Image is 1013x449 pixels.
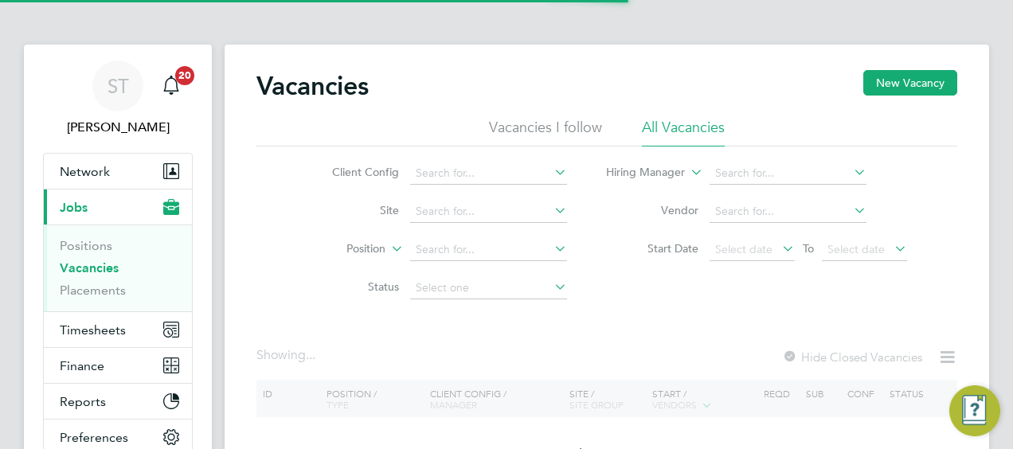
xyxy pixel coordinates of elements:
label: Vendor [607,203,698,217]
label: Hide Closed Vacancies [782,349,922,365]
span: Network [60,164,110,179]
input: Search for... [410,239,567,261]
button: Engage Resource Center [949,385,1000,436]
a: 20 [155,61,187,111]
label: Start Date [607,241,698,256]
label: Client Config [307,165,399,179]
span: Preferences [60,430,128,445]
span: Reports [60,394,106,409]
span: Timesheets [60,322,126,338]
span: Finance [60,358,104,373]
span: Samreet Thandi [43,118,193,137]
button: Network [44,154,192,189]
span: ST [108,76,129,96]
h2: Vacancies [256,70,369,102]
label: Hiring Manager [593,165,685,181]
input: Search for... [410,162,567,185]
div: Jobs [44,224,192,311]
span: Select date [715,242,772,256]
button: New Vacancy [863,70,957,96]
input: Search for... [710,162,866,185]
button: Finance [44,348,192,383]
span: 20 [175,66,194,85]
li: Vacancies I follow [489,118,602,146]
a: Placements [60,283,126,298]
span: Select date [827,242,885,256]
input: Search for... [710,201,866,223]
a: Vacancies [60,260,119,275]
input: Select one [410,277,567,299]
span: ... [306,347,315,363]
a: Positions [60,238,112,253]
button: Reports [44,384,192,419]
button: Timesheets [44,312,192,347]
label: Position [294,241,385,257]
span: Jobs [60,200,88,215]
label: Status [307,279,399,294]
div: Showing [256,347,319,364]
span: To [798,238,819,259]
a: ST[PERSON_NAME] [43,61,193,137]
label: Site [307,203,399,217]
input: Search for... [410,201,567,223]
button: Jobs [44,189,192,224]
li: All Vacancies [642,118,725,146]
